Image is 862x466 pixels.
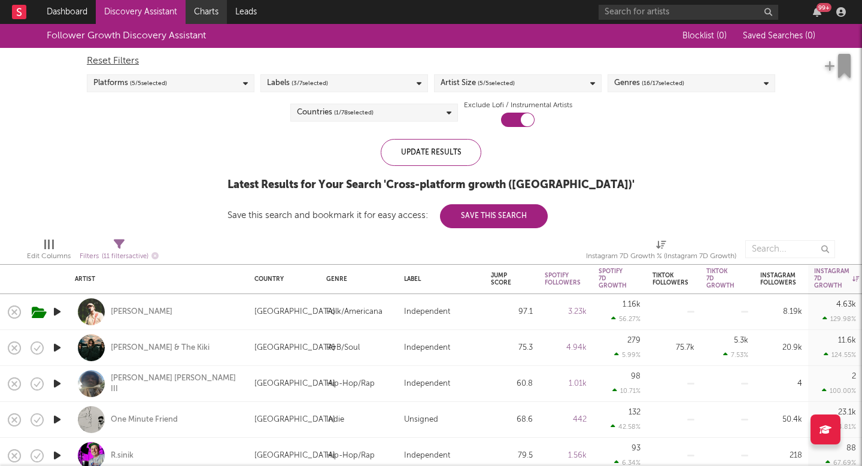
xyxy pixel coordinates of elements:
[326,449,375,463] div: Hip-Hop/Rap
[254,305,335,319] div: [GEOGRAPHIC_DATA]
[822,315,856,323] div: 129.98 %
[326,305,383,319] div: Folk/Americana
[586,249,736,264] div: Instagram 7D Growth % (Instagram 7D Growth)
[652,272,688,286] div: Tiktok Followers
[599,268,627,289] div: Spotify 7D Growth
[326,276,386,283] div: Genre
[440,204,548,228] button: Save This Search
[254,341,335,355] div: [GEOGRAPHIC_DATA]
[743,32,815,40] span: Saved Searches
[464,98,572,113] label: Exclude Lofi / Instrumental Artists
[632,444,641,452] div: 93
[491,341,533,355] div: 75.3
[586,234,736,269] div: Instagram 7D Growth % (Instagram 7D Growth)
[227,211,548,220] div: Save this search and bookmark it for easy access:
[760,272,796,286] div: Instagram Followers
[612,387,641,395] div: 10.71 %
[734,337,748,344] div: 5.3k
[760,305,802,319] div: 8.19k
[297,105,374,120] div: Countries
[27,249,71,264] div: Edit Columns
[545,272,581,286] div: Spotify Followers
[614,76,684,90] div: Genres
[478,76,515,90] span: ( 5 / 5 selected)
[404,305,450,319] div: Independent
[545,413,587,427] div: 442
[254,449,335,463] div: [GEOGRAPHIC_DATA]
[491,305,533,319] div: 97.1
[326,341,360,355] div: R&B/Soul
[227,178,635,192] div: Latest Results for Your Search ' Cross-platform growth ([GEOGRAPHIC_DATA]) '
[838,408,856,416] div: 23.1k
[326,377,375,391] div: Hip-Hop/Rap
[111,307,172,317] a: [PERSON_NAME]
[813,7,821,17] button: 99+
[111,414,178,425] a: One Minute Friend
[760,413,802,427] div: 50.4k
[404,413,438,427] div: Unsigned
[404,276,473,283] div: Label
[805,32,815,40] span: ( 0 )
[404,449,450,463] div: Independent
[292,76,328,90] span: ( 3 / 7 selected)
[254,276,308,283] div: Country
[760,377,802,391] div: 4
[80,234,159,269] div: Filters(11 filters active)
[652,341,694,355] div: 75.7k
[545,305,587,319] div: 3.23k
[623,301,641,308] div: 1.16k
[631,373,641,380] div: 98
[760,449,802,463] div: 218
[254,377,335,391] div: [GEOGRAPHIC_DATA]
[852,373,856,380] div: 2
[130,76,167,90] span: ( 5 / 5 selected)
[93,76,167,90] div: Platforms
[599,5,778,20] input: Search for artists
[682,32,727,40] span: Blocklist
[642,76,684,90] span: ( 16 / 17 selected)
[47,29,206,43] div: Follower Growth Discovery Assistant
[254,413,335,427] div: [GEOGRAPHIC_DATA]
[102,253,148,260] span: ( 11 filters active)
[381,139,481,166] div: Update Results
[491,449,533,463] div: 79.5
[491,272,515,286] div: Jump Score
[111,343,210,353] a: [PERSON_NAME] & The Kiki
[629,408,641,416] div: 132
[614,351,641,359] div: 5.99 %
[739,31,815,41] button: Saved Searches (0)
[75,276,236,283] div: Artist
[824,351,856,359] div: 124.55 %
[111,450,133,461] a: R.sinik
[846,444,856,452] div: 88
[87,54,775,68] div: Reset Filters
[491,377,533,391] div: 60.8
[326,413,344,427] div: Indie
[836,301,856,308] div: 4.63k
[404,341,450,355] div: Independent
[611,315,641,323] div: 56.27 %
[723,351,748,359] div: 7.53 %
[706,268,734,289] div: Tiktok 7D Growth
[817,3,831,12] div: 99 +
[545,449,587,463] div: 1.56k
[441,76,515,90] div: Artist Size
[27,234,71,269] div: Edit Columns
[491,413,533,427] div: 68.6
[826,423,856,431] div: 84.81 %
[745,240,835,258] input: Search...
[111,373,239,395] a: [PERSON_NAME] [PERSON_NAME] III
[814,268,859,289] div: Instagram 7D Growth
[80,249,159,264] div: Filters
[822,387,856,395] div: 100.00 %
[334,105,374,120] span: ( 1 / 78 selected)
[545,377,587,391] div: 1.01k
[760,341,802,355] div: 20.9k
[717,32,727,40] span: ( 0 )
[545,341,587,355] div: 4.94k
